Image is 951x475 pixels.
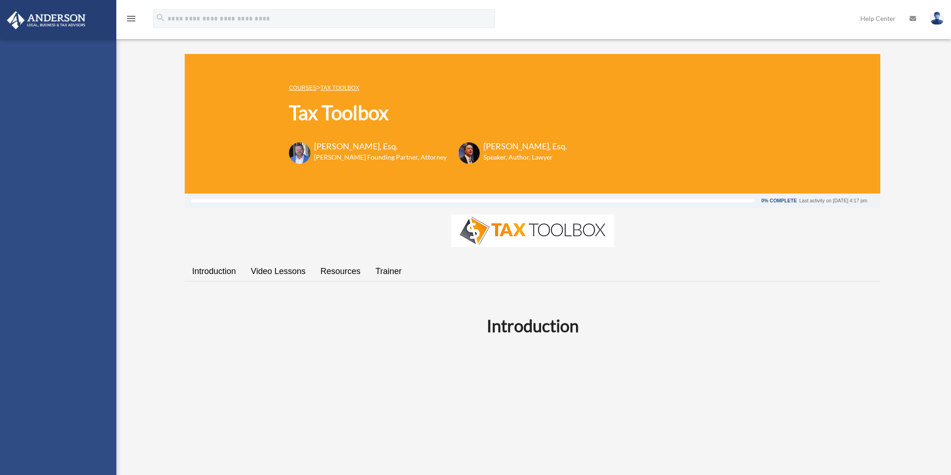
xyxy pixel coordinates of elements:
[458,142,480,164] img: Scott-Estill-Headshot.png
[126,13,137,24] i: menu
[761,198,797,203] div: 0% Complete
[321,85,359,91] a: Tax Toolbox
[4,11,88,29] img: Anderson Advisors Platinum Portal
[289,82,567,94] p: >
[930,12,944,25] img: User Pic
[483,140,567,152] h3: [PERSON_NAME], Esq.
[368,258,409,285] a: Trainer
[289,99,567,127] h1: Tax Toolbox
[126,16,137,24] a: menu
[314,153,447,162] h6: [PERSON_NAME] Founding Partner, Attorney
[289,85,316,91] a: COURSES
[799,198,867,203] div: Last activity on [DATE] 4:17 pm
[155,13,166,23] i: search
[313,258,368,285] a: Resources
[314,140,447,152] h3: [PERSON_NAME], Esq.
[190,314,875,337] h2: Introduction
[185,258,243,285] a: Introduction
[289,142,310,164] img: Toby-circle-head.png
[243,258,313,285] a: Video Lessons
[483,153,556,162] h6: Speaker, Author, Lawyer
